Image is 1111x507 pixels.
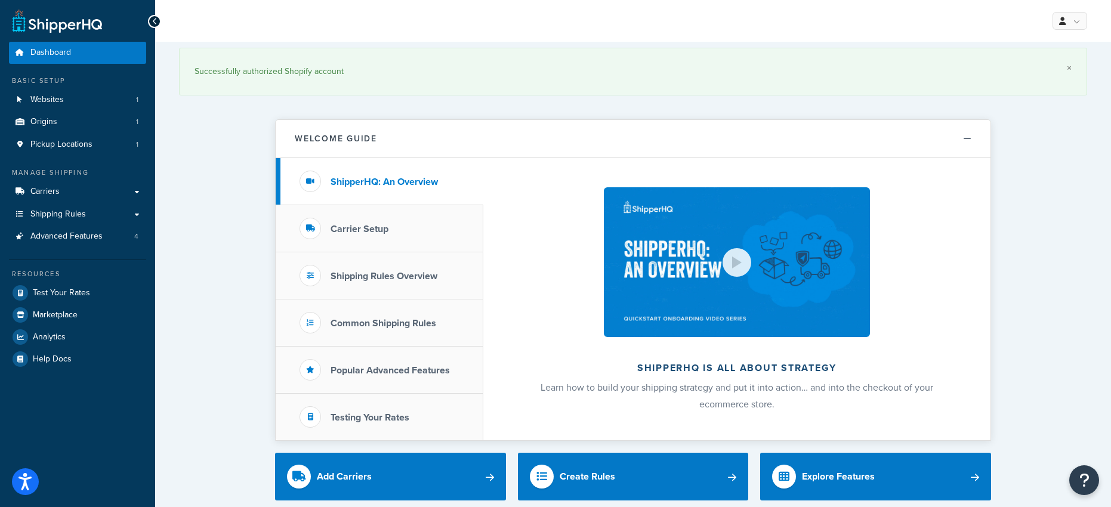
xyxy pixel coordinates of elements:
[515,363,959,373] h2: ShipperHQ is all about strategy
[195,63,1072,80] div: Successfully authorized Shopify account
[30,48,71,58] span: Dashboard
[331,271,437,282] h3: Shipping Rules Overview
[276,120,990,158] button: Welcome Guide
[9,203,146,225] a: Shipping Rules
[1067,63,1072,73] a: ×
[33,332,66,342] span: Analytics
[33,354,72,364] span: Help Docs
[9,181,146,203] a: Carriers
[30,231,103,242] span: Advanced Features
[9,89,146,111] li: Websites
[295,134,377,143] h2: Welcome Guide
[9,326,146,348] a: Analytics
[9,134,146,156] li: Pickup Locations
[9,168,146,178] div: Manage Shipping
[331,177,438,187] h3: ShipperHQ: An Overview
[134,231,138,242] span: 4
[9,225,146,248] a: Advanced Features4
[136,117,138,127] span: 1
[30,117,57,127] span: Origins
[1069,465,1099,495] button: Open Resource Center
[30,95,64,105] span: Websites
[541,381,933,411] span: Learn how to build your shipping strategy and put it into action… and into the checkout of your e...
[331,318,436,329] h3: Common Shipping Rules
[275,453,506,500] a: Add Carriers
[317,468,372,485] div: Add Carriers
[331,412,409,423] h3: Testing Your Rates
[802,468,875,485] div: Explore Features
[9,348,146,370] a: Help Docs
[560,468,615,485] div: Create Rules
[9,111,146,133] a: Origins1
[9,269,146,279] div: Resources
[9,42,146,64] a: Dashboard
[518,453,749,500] a: Create Rules
[9,304,146,326] a: Marketplace
[9,111,146,133] li: Origins
[33,310,78,320] span: Marketplace
[136,140,138,150] span: 1
[9,225,146,248] li: Advanced Features
[9,89,146,111] a: Websites1
[604,187,870,337] img: ShipperHQ is all about strategy
[9,134,146,156] a: Pickup Locations1
[9,282,146,304] a: Test Your Rates
[331,365,450,376] h3: Popular Advanced Features
[331,224,388,234] h3: Carrier Setup
[9,76,146,86] div: Basic Setup
[136,95,138,105] span: 1
[760,453,991,500] a: Explore Features
[30,140,92,150] span: Pickup Locations
[33,288,90,298] span: Test Your Rates
[30,209,86,220] span: Shipping Rules
[30,187,60,197] span: Carriers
